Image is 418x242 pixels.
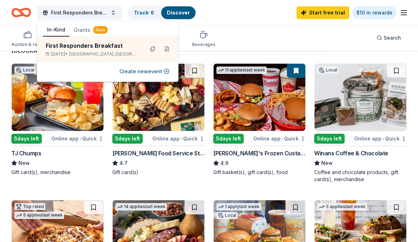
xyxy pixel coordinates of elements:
[46,41,139,50] div: First Responders Breakfast
[317,203,367,211] div: 5 applies last week
[115,203,167,211] div: 14 applies last week
[216,67,267,74] div: 11 applies last week
[354,134,407,143] div: Online app Quick
[213,149,306,157] div: [PERSON_NAME]'s Frozen Custard & Steakburgers
[69,51,139,57] span: [GEOGRAPHIC_DATA], [GEOGRAPHIC_DATA]
[15,212,64,219] div: 5 applies last week
[11,4,31,21] a: Home
[46,51,139,57] div: [DATE] •
[128,6,196,20] button: Track· 6Discover
[220,159,228,167] span: 4.6
[192,28,215,51] button: Beverages
[317,67,339,74] div: Local
[119,67,169,76] button: Create newevent
[216,212,238,219] div: Local
[37,6,122,20] button: First Responders Breakfast
[15,203,45,210] div: Top rated
[80,136,81,142] span: •
[214,64,305,131] img: Image for Freddy's Frozen Custard & Steakburgers
[112,134,143,144] div: 5 days left
[253,134,306,143] div: Online app Quick
[314,63,407,183] a: Image for Winans Coffee & ChocolateLocal5days leftOnline app•QuickWinans Coffee & ChocolateNewCof...
[11,28,44,51] button: Auction & raffle
[167,10,190,16] a: Discover
[213,134,244,144] div: 5 days left
[11,134,42,144] div: 5 days left
[69,24,112,36] button: Grants
[113,64,204,131] img: Image for Gordon Food Service Store
[11,63,104,176] a: Image for TJ ChumpsLocal5days leftOnline app•QuickTJ ChumpsNewGift card(s), merchandise
[314,149,388,157] div: Winans Coffee & Chocolate
[213,169,306,176] div: Gift basket(s), gift card(s), food
[282,136,283,142] span: •
[134,10,154,16] a: Track· 6
[315,64,406,131] img: Image for Winans Coffee & Chocolate
[384,34,401,42] span: Search
[51,134,104,143] div: Online app Quick
[119,159,128,167] span: 4.7
[11,169,104,176] div: Gift card(s), merchandise
[296,6,349,19] a: Start free trial
[12,64,103,131] img: Image for TJ Chumps
[192,42,215,47] div: Beverages
[152,134,205,143] div: Online app Quick
[112,149,205,157] div: [PERSON_NAME] Food Service Store
[43,23,69,37] button: In-Kind
[11,149,41,157] div: TJ Chumps
[213,63,306,176] a: Image for Freddy's Frozen Custard & Steakburgers11 applieslast week5days leftOnline app•Quick[PER...
[11,42,44,47] div: Auction & raffle
[383,136,384,142] span: •
[112,63,205,176] a: Image for Gordon Food Service Store5 applieslast week5days leftOnline app•Quick[PERSON_NAME] Food...
[371,31,407,45] button: Search
[112,169,205,176] div: Gift card(s)
[216,203,261,211] div: 1 apply last week
[93,26,108,34] div: New
[18,159,30,167] span: New
[314,169,407,183] div: Coffee and chocolate products, gift card(s), merchandise
[51,8,108,17] span: First Responders Breakfast
[321,159,333,167] span: New
[181,136,182,142] span: •
[15,67,36,74] div: Local
[352,6,397,19] a: $10 in rewards
[314,134,345,144] div: 5 days left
